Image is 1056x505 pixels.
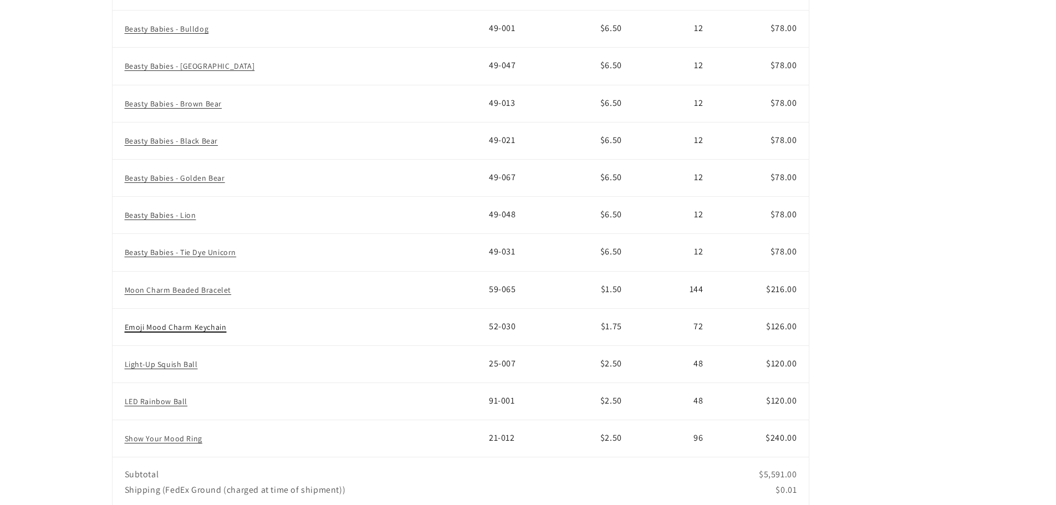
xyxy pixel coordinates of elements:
span: $2.50 [600,395,622,406]
td: 12 [634,197,716,234]
a: Beasty Babies - Lion [125,210,196,220]
td: 49-021 [489,122,562,159]
td: 48 [634,345,716,382]
td: $240.00 [716,420,809,457]
span: $6.50 [600,208,622,220]
td: 49-013 [489,85,562,122]
td: 52-030 [489,308,562,345]
a: Beasty Babies - Tie Dye Unicorn [125,247,237,257]
td: $78.00 [716,197,809,234]
td: 49-031 [489,234,562,271]
a: Moon Charm Beaded Bracelet [125,285,232,295]
td: $78.00 [716,122,809,159]
span: $6.50 [600,134,622,146]
td: 12 [634,234,716,271]
td: 96 [634,420,716,457]
td: $216.00 [716,271,809,308]
td: 49-047 [489,48,562,85]
td: 91-001 [489,383,562,420]
td: Subtotal [113,457,716,482]
span: $1.50 [601,283,622,295]
td: 25-007 [489,345,562,382]
td: 21-012 [489,420,562,457]
a: Beasty Babies - Golden Bear [125,173,225,183]
span: $2.50 [600,358,622,369]
td: $120.00 [716,383,809,420]
td: 144 [634,271,716,308]
td: 49-048 [489,197,562,234]
a: Emoji Mood Charm Keychain [125,322,227,332]
td: 59-065 [489,271,562,308]
td: $78.00 [716,11,809,48]
td: Shipping (FedEx Ground (charged at time of shipment)) [113,482,716,498]
td: 12 [634,85,716,122]
td: 12 [634,122,716,159]
td: $126.00 [716,308,809,345]
td: 12 [634,11,716,48]
a: Beasty Babies - Bulldog [125,24,209,34]
a: Beasty Babies - Black Bear [125,136,218,146]
span: $6.50 [600,59,622,71]
td: $5,591.00 [716,457,809,482]
a: Beasty Babies - Brown Bear [125,99,222,109]
td: $78.00 [716,234,809,271]
td: $78.00 [716,48,809,85]
span: $6.50 [600,97,622,109]
td: $78.00 [716,159,809,196]
span: $6.50 [600,22,622,34]
td: $0.01 [716,482,809,498]
a: Light-Up Squish Ball [125,359,198,369]
td: 48 [634,383,716,420]
td: $78.00 [716,85,809,122]
span: $6.50 [600,171,622,183]
a: LED Rainbow Ball [125,396,188,406]
a: Beasty Babies - [GEOGRAPHIC_DATA] [125,61,255,71]
td: 12 [634,48,716,85]
td: 72 [634,308,716,345]
td: 12 [634,159,716,196]
td: 49-067 [489,159,562,196]
a: Show Your Mood Ring [125,433,202,443]
span: $1.75 [601,320,622,332]
span: $6.50 [600,246,622,257]
span: $2.50 [600,432,622,443]
td: $120.00 [716,345,809,382]
td: 49-001 [489,11,562,48]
